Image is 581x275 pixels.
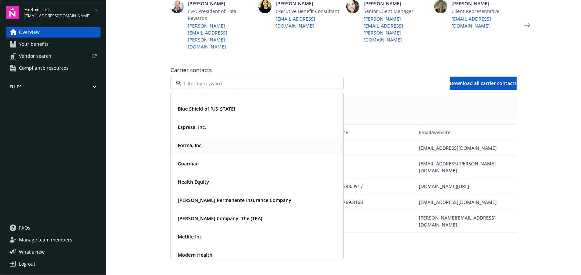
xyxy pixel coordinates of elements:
strong: Forma, Inc. [178,142,203,148]
div: [EMAIL_ADDRESS][DOMAIN_NAME] [417,194,517,210]
span: Download all carrier contacts [450,80,517,86]
a: [PERSON_NAME][EMAIL_ADDRESS][PERSON_NAME][DOMAIN_NAME] [188,22,253,50]
span: Executive Benefit Consultant [276,8,341,15]
a: arrowDropDown [93,6,101,14]
button: What's new [6,248,55,255]
a: Vendor search [6,51,101,61]
span: Senior Client Manager [364,8,429,15]
strong: Blue Shield of [US_STATE] [178,106,235,112]
div: [EMAIL_ADDRESS][PERSON_NAME][DOMAIN_NAME] [417,156,517,178]
a: Manage team members [6,234,101,245]
a: Next [522,20,533,31]
div: [DOMAIN_NAME][URL] [417,178,517,194]
input: Filter by keyword [181,80,330,87]
div: Email/website [419,129,514,136]
div: 877.588.3917 [331,178,416,194]
strong: [PERSON_NAME] Permanente Insurance Company [178,197,291,203]
span: Manage team members [19,234,72,245]
button: Phone [331,124,416,140]
div: 973.769.8168 [331,194,416,210]
strong: ACI Specialty Benefits Corporation [178,87,256,94]
div: Phone [334,129,414,136]
span: Client Representative [451,8,517,15]
button: Download all carrier contacts [450,77,517,90]
span: Employee Advocacy - (EXELIXIS) [176,107,511,114]
a: [EMAIL_ADDRESS][DOMAIN_NAME] [276,15,341,29]
a: FAQs [6,223,101,233]
span: What ' s new [19,248,45,255]
strong: Guardian [178,160,199,167]
a: Compliance resources [6,63,101,73]
a: Your benefits [6,39,101,49]
span: EVP, President of Total Rewards [188,8,253,22]
span: Your benefits [19,39,49,49]
a: Overview [6,27,101,38]
span: Overview [19,27,40,38]
strong: Espresa, Inc. [178,124,206,130]
span: FAQs [19,223,30,233]
img: navigator-logo.svg [6,6,19,19]
a: [PERSON_NAME][EMAIL_ADDRESS][PERSON_NAME][DOMAIN_NAME] [364,15,429,43]
strong: Modern Health [178,252,212,258]
div: Log out [19,259,35,269]
button: Files [6,84,101,92]
span: Compliance resources [19,63,69,73]
div: [EMAIL_ADDRESS][DOMAIN_NAME] [417,140,517,156]
button: Email/website [417,124,517,140]
span: Exelixis, Inc. [24,6,91,13]
button: Exelixis, Inc.[EMAIL_ADDRESS][DOMAIN_NAME]arrowDropDown [24,6,101,19]
div: [PERSON_NAME][EMAIL_ADDRESS][DOMAIN_NAME] [417,210,517,232]
span: [EMAIL_ADDRESS][DOMAIN_NAME] [24,13,91,19]
span: Plan types [176,101,511,107]
span: Vendor search [19,51,51,61]
strong: Health Equity [178,179,209,185]
a: [EMAIL_ADDRESS][DOMAIN_NAME] [451,15,517,29]
strong: Metlife Inc [178,233,202,240]
strong: [PERSON_NAME] Company, The (TPA) [178,215,262,222]
span: Carrier contacts [170,66,517,74]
